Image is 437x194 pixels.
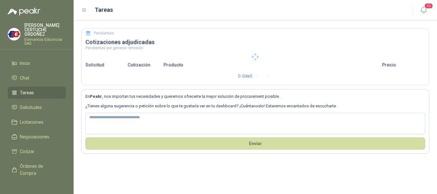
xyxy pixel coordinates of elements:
span: 20 [424,3,433,9]
h1: Tareas [95,5,113,14]
span: Inicio [20,60,30,67]
img: Logo peakr [8,8,40,15]
span: Chat [20,74,29,81]
a: Negociaciones [8,131,66,143]
b: Peakr [90,94,102,99]
a: Solicitudes [8,101,66,113]
span: Licitaciones [20,119,44,126]
span: Órdenes de Compra [20,163,60,177]
span: Negociaciones [20,133,49,140]
a: Chat [8,72,66,84]
p: En , nos importan tus necesidades y queremos ofrecerte la mejor solución de procurement posible. [85,93,425,100]
a: Inicio [8,57,66,69]
img: Company Logo [8,28,20,40]
a: Tareas [8,87,66,99]
a: Órdenes de Compra [8,160,66,179]
button: 20 [418,4,429,16]
p: Elementos Eléctricos SAS [24,38,66,45]
span: Cotizar [20,148,35,155]
button: Envíar [85,137,425,150]
span: Solicitudes [20,104,42,111]
p: ¿Tienes alguna sugerencia o petición sobre lo que te gustaría ver en tu dashboard? ¡Cuéntanoslo! ... [85,103,425,109]
a: Cotizar [8,145,66,158]
a: Licitaciones [8,116,66,128]
span: Tareas [20,89,34,96]
p: [PERSON_NAME] CERTUCHE ORDOÑEZ [24,23,66,36]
